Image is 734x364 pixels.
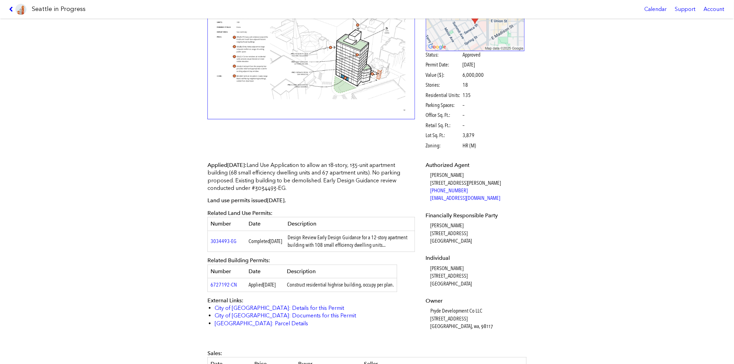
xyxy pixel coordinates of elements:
[463,71,484,79] span: 6,000,000
[426,71,462,79] span: Value ($):
[211,238,237,244] a: 3034493-EG
[215,320,308,327] a: [GEOGRAPHIC_DATA]: Parcel Details
[463,51,481,59] span: Approved
[208,265,246,278] th: Number
[426,142,462,149] span: Zoning:
[246,217,285,231] th: Date
[207,197,415,204] p: Land use permits issued .
[207,210,273,216] span: Related Land Use Permits:
[211,281,237,288] a: 6727192-CN
[426,161,525,169] dt: Authorized Agent
[463,92,471,99] span: 135
[426,212,525,219] dt: Financially Responsible Party
[246,265,284,278] th: Date
[426,132,462,139] span: Lot Sq. Ft.:
[431,265,525,288] dd: [PERSON_NAME] [STREET_ADDRESS] [GEOGRAPHIC_DATA]
[207,297,243,304] span: External Links:
[207,161,415,192] p: Land Use Application to allow an 18-story, 135-unit apartment building (68 small efficiency dwell...
[207,257,270,264] span: Related Building Permits:
[463,101,465,109] span: –
[426,92,462,99] span: Residential Units:
[463,142,476,149] span: HR (M)
[32,5,86,13] h1: Seattle in Progress
[267,197,284,204] span: [DATE]
[215,305,344,311] a: City of [GEOGRAPHIC_DATA]: Details for this Permit
[463,61,475,68] span: [DATE]
[426,297,525,305] dt: Owner
[208,217,246,231] th: Number
[285,231,415,252] td: Design Review Early Design Guidance for a 12-story apartment building with 108 small efficiency d...
[431,222,525,245] dd: [PERSON_NAME] [STREET_ADDRESS] [GEOGRAPHIC_DATA]
[426,254,525,262] dt: Individual
[426,51,462,59] span: Status:
[431,187,468,194] a: [PHONE_NUMBER]
[15,4,26,15] img: favicon-96x96.png
[284,278,397,292] td: Construct residential highrise building, occupy per plan.
[270,238,282,244] span: [DATE]
[431,307,525,330] dd: Pryde Development Co LLC [STREET_ADDRESS] [GEOGRAPHIC_DATA], wa, 98117
[207,162,246,168] span: Applied :
[426,111,462,119] span: Office Sq. Ft.:
[426,61,462,69] span: Permit Date:
[285,217,415,231] th: Description
[463,81,468,89] span: 18
[207,350,527,357] div: Sales:
[227,162,245,168] span: [DATE]
[246,278,284,292] td: Applied
[431,171,525,202] dd: [PERSON_NAME] [STREET_ADDRESS][PERSON_NAME]
[463,111,465,119] span: –
[284,265,397,278] th: Description
[215,312,356,319] a: City of [GEOGRAPHIC_DATA]: Documents for this Permit
[431,195,501,201] a: [EMAIL_ADDRESS][DOMAIN_NAME]
[426,122,462,129] span: Retail Sq. Ft.:
[246,231,285,252] td: Completed
[463,132,475,139] span: 3,879
[426,101,462,109] span: Parking Spaces:
[463,122,465,129] span: –
[426,81,462,89] span: Stories:
[264,281,276,288] span: [DATE]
